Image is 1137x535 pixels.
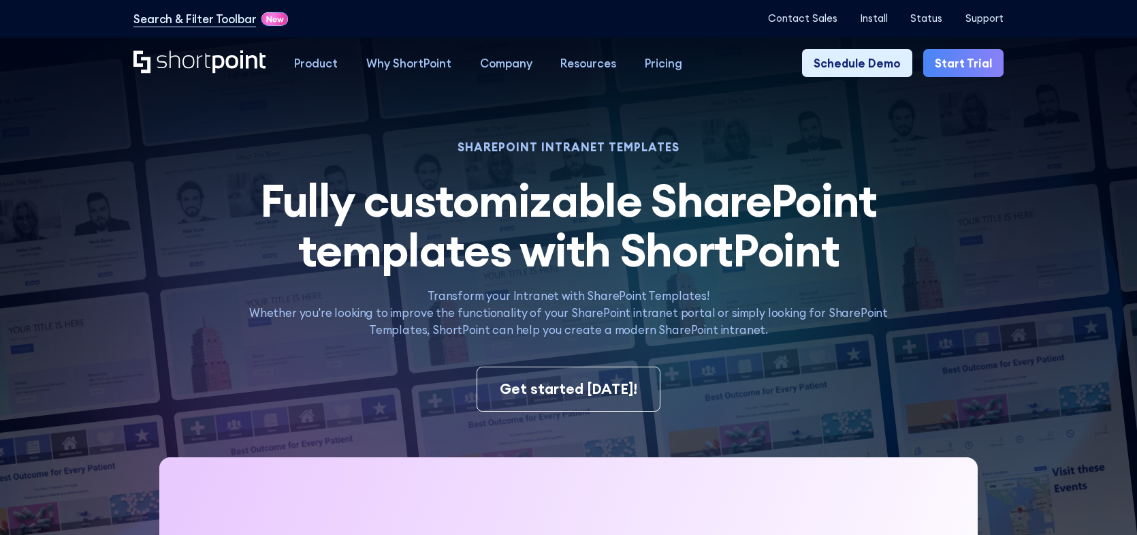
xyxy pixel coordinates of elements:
[500,378,637,399] div: Get started [DATE]!
[802,49,912,78] a: Schedule Demo
[560,55,616,72] div: Resources
[260,171,877,279] span: Fully customizable SharePoint templates with ShortPoint
[280,49,352,78] a: Product
[860,13,888,25] a: Install
[546,49,630,78] a: Resources
[768,13,837,25] a: Contact Sales
[923,49,1003,78] a: Start Trial
[477,367,661,412] a: Get started [DATE]!
[352,49,466,78] a: Why ShortPoint
[236,287,901,338] p: Transform your Intranet with SharePoint Templates! Whether you're looking to improve the function...
[366,55,451,72] div: Why ShortPoint
[965,13,1004,25] a: Support
[133,10,256,27] a: Search & Filter Toolbar
[466,49,547,78] a: Company
[630,49,696,78] a: Pricing
[480,55,532,72] div: Company
[133,50,266,75] a: Home
[910,13,942,25] a: Status
[294,55,338,72] div: Product
[645,55,682,72] div: Pricing
[1069,470,1137,535] iframe: Chat Widget
[236,142,901,153] h1: SHAREPOINT INTRANET TEMPLATES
